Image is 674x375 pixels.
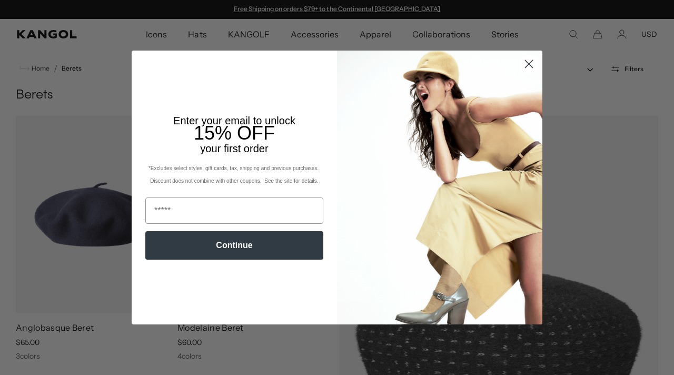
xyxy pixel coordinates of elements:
span: *Excludes select styles, gift cards, tax, shipping and previous purchases. Discount does not comb... [148,165,320,184]
span: your first order [200,143,268,154]
button: Continue [145,231,323,260]
input: Email [145,198,323,224]
span: Enter your email to unlock [173,115,295,126]
button: Close dialog [520,55,538,73]
img: 93be19ad-e773-4382-80b9-c9d740c9197f.jpeg [337,51,542,324]
span: 15% OFF [194,122,275,144]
